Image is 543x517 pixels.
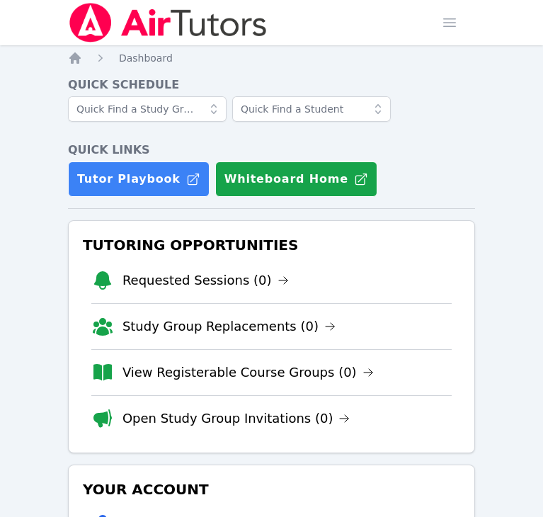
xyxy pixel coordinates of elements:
[68,142,475,159] h4: Quick Links
[122,363,374,382] a: View Registerable Course Groups (0)
[232,96,391,122] input: Quick Find a Student
[68,161,210,197] a: Tutor Playbook
[119,52,173,64] span: Dashboard
[215,161,377,197] button: Whiteboard Home
[80,477,463,502] h3: Your Account
[68,3,268,42] img: Air Tutors
[122,409,350,428] a: Open Study Group Invitations (0)
[68,76,475,93] h4: Quick Schedule
[68,96,227,122] input: Quick Find a Study Group
[119,51,173,65] a: Dashboard
[68,51,475,65] nav: Breadcrumb
[80,232,463,258] h3: Tutoring Opportunities
[122,271,289,290] a: Requested Sessions (0)
[122,317,336,336] a: Study Group Replacements (0)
